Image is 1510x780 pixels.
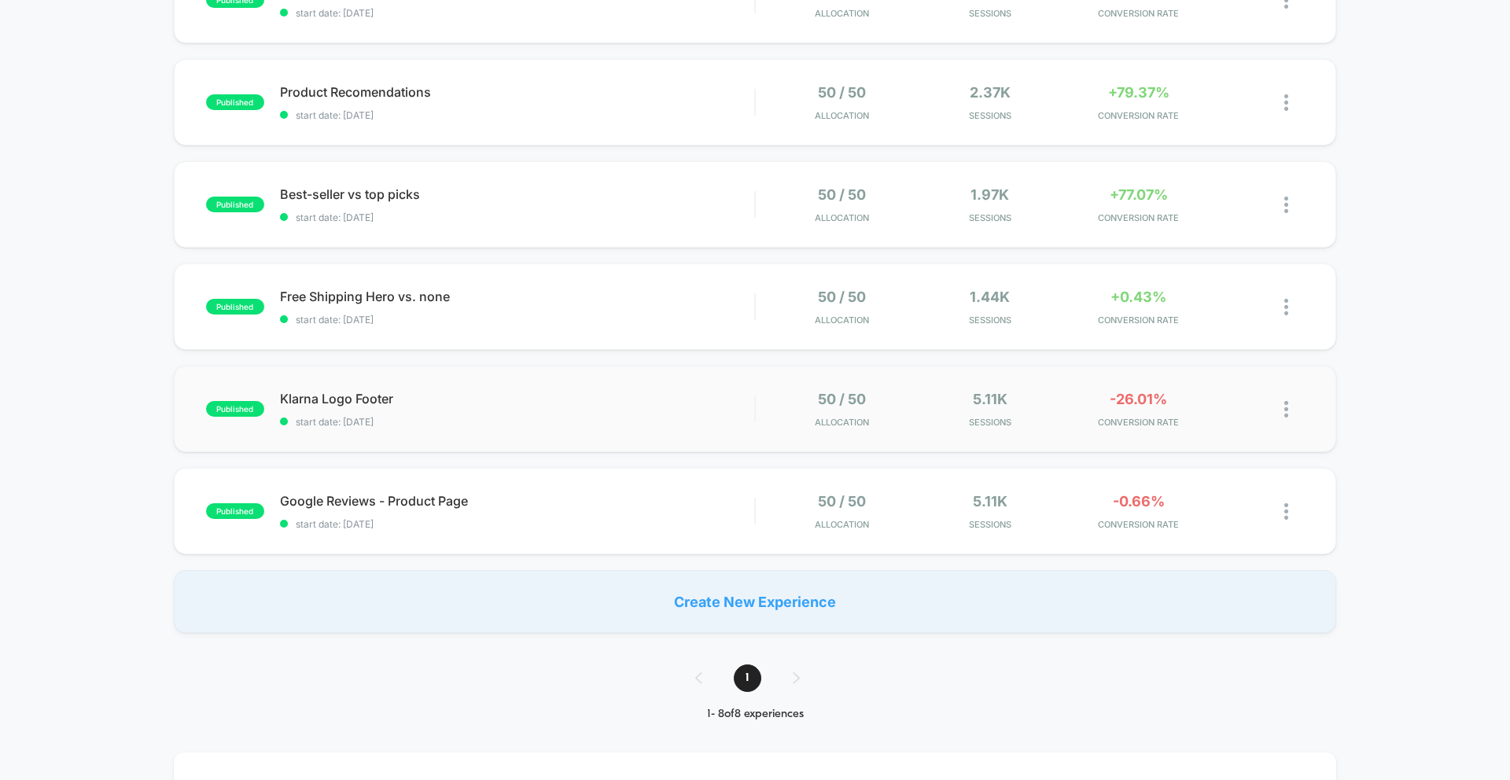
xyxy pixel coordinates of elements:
[280,109,754,121] span: start date: [DATE]
[280,84,754,100] span: Product Recomendations
[818,186,866,203] span: 50 / 50
[1068,519,1209,530] span: CONVERSION RATE
[1108,84,1169,101] span: +79.37%
[1068,110,1209,121] span: CONVERSION RATE
[1068,417,1209,428] span: CONVERSION RATE
[1110,391,1167,407] span: -26.01%
[815,8,869,19] span: Allocation
[1110,186,1168,203] span: +77.07%
[920,417,1061,428] span: Sessions
[1284,94,1288,111] img: close
[970,84,1011,101] span: 2.37k
[818,493,866,510] span: 50 / 50
[973,391,1007,407] span: 5.11k
[206,299,264,315] span: published
[280,289,754,304] span: Free Shipping Hero vs. none
[657,406,704,421] input: Volume
[174,570,1336,633] div: Create New Experience
[1284,299,1288,315] img: close
[546,404,582,421] div: Current time
[920,8,1061,19] span: Sessions
[818,391,866,407] span: 50 / 50
[920,315,1061,326] span: Sessions
[815,212,869,223] span: Allocation
[280,518,754,530] span: start date: [DATE]
[815,110,869,121] span: Allocation
[818,84,866,101] span: 50 / 50
[1068,315,1209,326] span: CONVERSION RATE
[280,212,754,223] span: start date: [DATE]
[1284,503,1288,520] img: close
[920,110,1061,121] span: Sessions
[1110,289,1166,305] span: +0.43%
[1068,8,1209,19] span: CONVERSION RATE
[8,400,33,425] button: Play, NEW DEMO 2025-VEED.mp4
[970,289,1010,305] span: 1.44k
[815,417,869,428] span: Allocation
[679,708,831,721] div: 1 - 8 of 8 experiences
[280,7,754,19] span: start date: [DATE]
[12,379,761,394] input: Seek
[815,519,869,530] span: Allocation
[734,664,761,692] span: 1
[818,289,866,305] span: 50 / 50
[920,519,1061,530] span: Sessions
[1284,401,1288,418] img: close
[1068,212,1209,223] span: CONVERSION RATE
[206,401,264,417] span: published
[280,186,754,202] span: Best-seller vs top picks
[584,404,626,421] div: Duration
[920,212,1061,223] span: Sessions
[206,197,264,212] span: published
[973,493,1007,510] span: 5.11k
[970,186,1009,203] span: 1.97k
[206,503,264,519] span: published
[366,198,404,236] button: Play, NEW DEMO 2025-VEED.mp4
[280,314,754,326] span: start date: [DATE]
[206,94,264,110] span: published
[280,416,754,428] span: start date: [DATE]
[280,391,754,407] span: Klarna Logo Footer
[815,315,869,326] span: Allocation
[280,493,754,509] span: Google Reviews - Product Page
[1284,197,1288,213] img: close
[1113,493,1165,510] span: -0.66%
